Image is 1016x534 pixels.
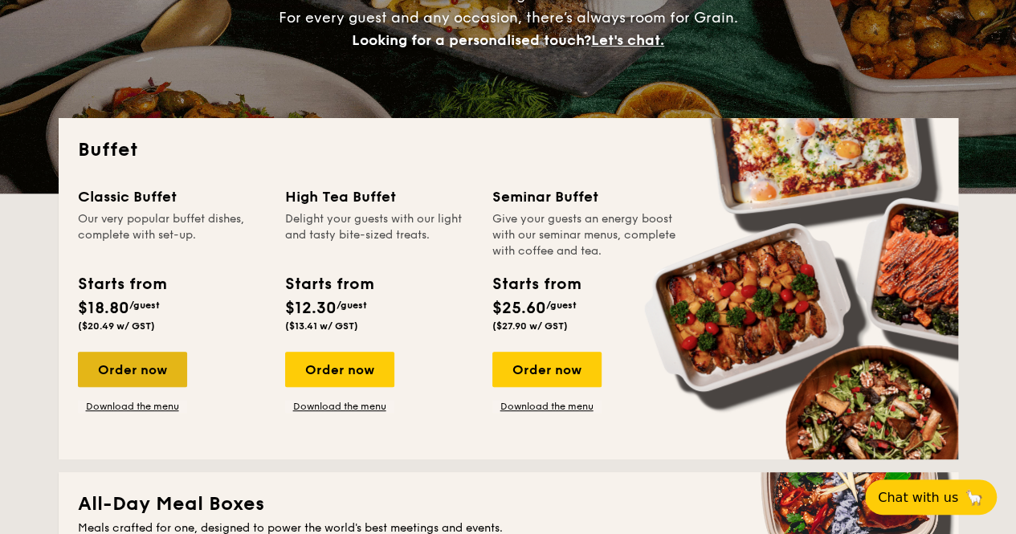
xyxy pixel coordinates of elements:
div: High Tea Buffet [285,185,473,208]
span: 🦙 [965,488,984,507]
h2: Buffet [78,137,939,163]
span: $25.60 [492,299,546,318]
div: Give your guests an energy boost with our seminar menus, complete with coffee and tea. [492,211,680,259]
span: Looking for a personalised touch? [352,31,591,49]
div: Delight your guests with our light and tasty bite-sized treats. [285,211,473,259]
span: $12.30 [285,299,337,318]
div: Order now [285,352,394,387]
span: $18.80 [78,299,129,318]
h2: All-Day Meal Boxes [78,491,939,517]
span: /guest [337,300,367,311]
a: Download the menu [78,400,187,413]
span: ($27.90 w/ GST) [492,320,568,332]
div: Classic Buffet [78,185,266,208]
span: /guest [129,300,160,311]
button: Chat with us🦙 [865,479,997,515]
span: /guest [546,300,577,311]
div: Starts from [78,272,165,296]
a: Download the menu [492,400,602,413]
span: Chat with us [878,490,958,505]
a: Download the menu [285,400,394,413]
div: Order now [78,352,187,387]
div: Starts from [492,272,580,296]
span: ($20.49 w/ GST) [78,320,155,332]
div: Order now [492,352,602,387]
span: ($13.41 w/ GST) [285,320,358,332]
span: Let's chat. [591,31,664,49]
div: Seminar Buffet [492,185,680,208]
div: Starts from [285,272,373,296]
div: Our very popular buffet dishes, complete with set-up. [78,211,266,259]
